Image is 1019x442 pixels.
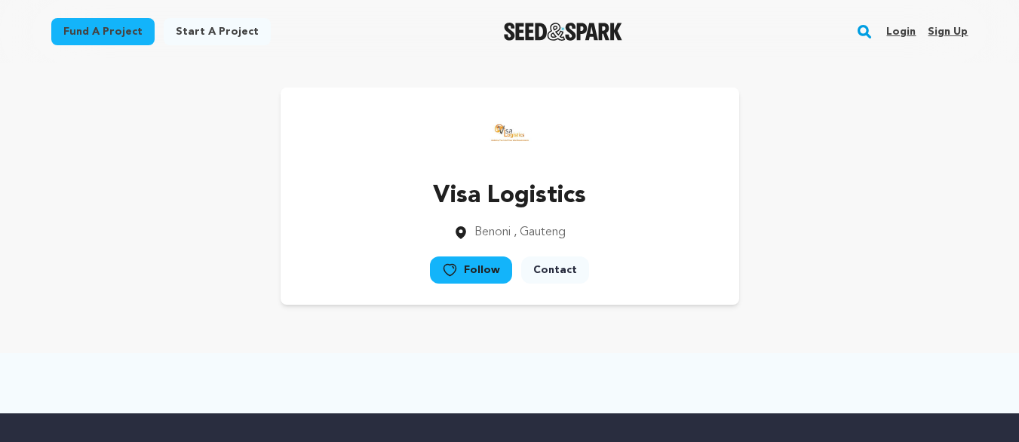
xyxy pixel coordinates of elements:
span: , Gauteng [514,226,566,238]
a: Follow [430,256,512,284]
img: Seed&Spark Logo Dark Mode [504,23,622,41]
a: Fund a project [51,18,155,45]
a: Sign up [928,20,968,44]
a: Start a project [164,18,271,45]
span: Benoni [474,226,511,238]
p: Visa Logistics [433,178,586,214]
a: Contact [521,256,589,284]
img: https://seedandspark-static.s3.us-east-2.amazonaws.com/images/User/002/322/211/medium/a846f050997... [480,103,540,163]
a: Login [886,20,916,44]
a: Seed&Spark Homepage [504,23,622,41]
